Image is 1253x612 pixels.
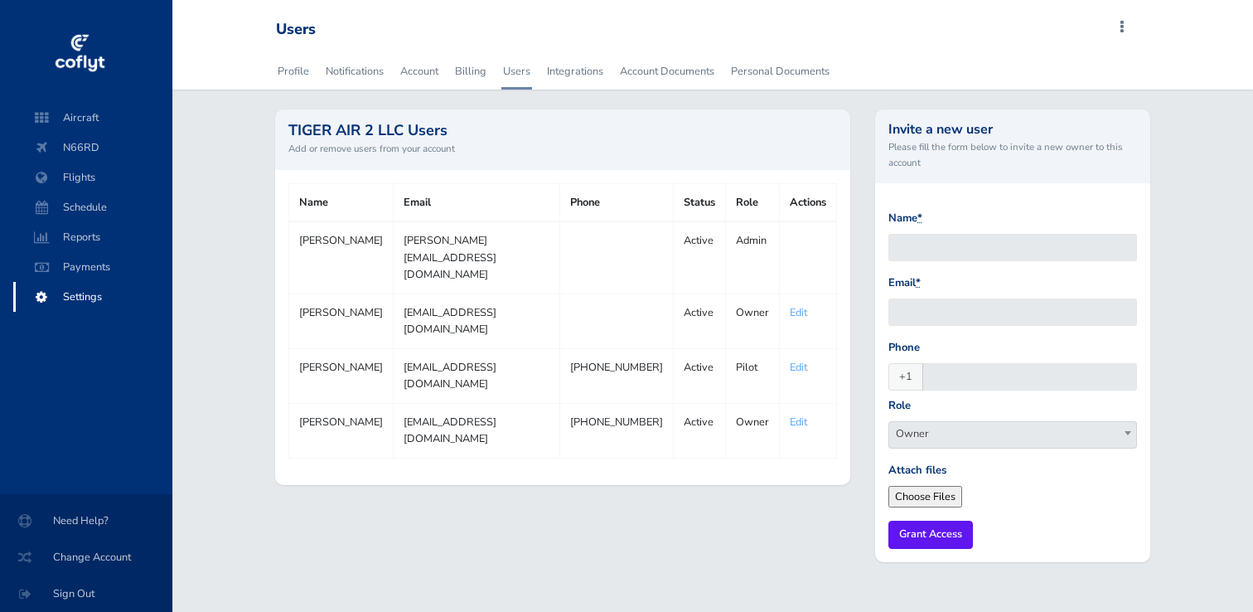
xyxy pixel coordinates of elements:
[780,183,837,221] th: Actions
[30,103,156,133] span: Aircraft
[276,21,316,39] div: Users
[393,403,559,458] td: [EMAIL_ADDRESS][DOMAIN_NAME]
[324,53,385,90] a: Notifications
[501,53,532,90] a: Users
[393,183,559,221] th: Email
[790,305,807,320] a: Edit
[288,294,393,348] td: [PERSON_NAME]
[393,348,559,403] td: [EMAIL_ADDRESS][DOMAIN_NAME]
[618,53,716,90] a: Account Documents
[888,339,920,357] label: Phone
[726,221,780,294] td: Admin
[30,282,156,312] span: Settings
[453,53,488,90] a: Billing
[560,183,674,221] th: Phone
[288,348,393,403] td: [PERSON_NAME]
[726,294,780,348] td: Owner
[20,579,152,609] span: Sign Out
[399,53,440,90] a: Account
[288,123,837,138] h2: TIGER AIR 2 LLC Users
[20,506,152,536] span: Need Help?
[276,53,311,90] a: Profile
[288,141,837,156] small: Add or remove users from your account
[790,360,807,375] a: Edit
[888,363,923,391] span: +1
[30,222,156,252] span: Reports
[888,274,921,292] label: Email
[674,294,726,348] td: Active
[20,542,152,572] span: Change Account
[888,521,973,548] input: Grant Access
[30,163,156,192] span: Flights
[30,192,156,222] span: Schedule
[726,403,780,458] td: Owner
[30,252,156,282] span: Payments
[889,422,1136,445] span: Owner
[674,403,726,458] td: Active
[52,29,107,79] img: coflyt logo
[674,221,726,294] td: Active
[888,210,922,227] label: Name
[888,139,1137,170] small: Please fill the form below to invite a new owner to this account
[726,183,780,221] th: Role
[790,415,807,430] a: Edit
[393,221,559,294] td: [PERSON_NAME][EMAIL_ADDRESS][DOMAIN_NAME]
[917,211,922,226] abbr: required
[726,348,780,403] td: Pilot
[674,183,726,221] th: Status
[888,421,1137,449] span: Owner
[888,462,946,479] label: Attach files
[916,275,921,290] abbr: required
[888,397,911,415] label: Role
[288,221,393,294] td: [PERSON_NAME]
[545,53,605,90] a: Integrations
[674,348,726,403] td: Active
[288,183,393,221] th: Name
[729,53,831,90] a: Personal Documents
[393,294,559,348] td: [EMAIL_ADDRESS][DOMAIN_NAME]
[560,348,674,403] td: [PHONE_NUMBER]
[560,403,674,458] td: [PHONE_NUMBER]
[888,123,1137,136] h3: Invite a new user
[30,133,156,163] span: N66RD
[288,403,393,458] td: [PERSON_NAME]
